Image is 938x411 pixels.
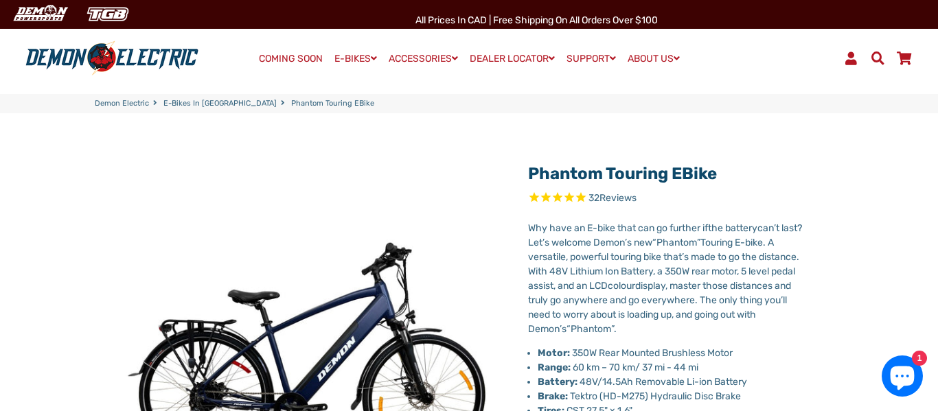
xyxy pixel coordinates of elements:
span: ’ [542,237,545,248]
span: y have an E-bike that can go further if [542,222,708,234]
strong: Range: [538,362,571,373]
span: “ [567,323,571,335]
span: Let [528,237,542,248]
span: ” [697,237,700,248]
li: 48V/14.5Ah Removable Li-ion Battery [538,375,802,389]
a: Demon Electric [95,98,149,110]
span: Phantom [656,237,697,248]
span: Phantom [571,323,611,335]
span: the battery [708,222,757,234]
img: Demon Electric logo [21,40,203,76]
span: Reviews [599,192,637,204]
span: colour [608,280,635,292]
span: s new [627,237,652,248]
a: ACCESSORIES [384,49,463,69]
span: can [757,222,774,234]
span: ll need to worry about is loading up, and going out with Demon [528,294,787,335]
span: 32 reviews [588,192,637,204]
span: Rated 4.8 out of 5 stars 32 reviews [528,191,802,207]
span: ’ [682,251,684,263]
li: Tektro (HD-M275) Hydraulic Disc Brake [538,389,802,403]
span: s [562,323,567,335]
inbox-online-store-chat: Shopify online store chat [878,355,927,400]
span: ’ [774,222,776,234]
span: s welcome Demon [545,237,625,248]
span: ? [797,222,802,234]
span: All Prices in CAD | Free shipping on all orders over $100 [415,14,658,26]
strong: Brake: [538,390,568,402]
li: 60 km – 70 km/ 37 mi - 44 mi [538,360,802,375]
span: ”. [611,323,617,335]
li: 350W Rear Mounted Brushless Motor [538,346,802,360]
a: E-BIKES [330,49,382,69]
span: Touring E-bike. A versatile, powerful touring bike that [528,237,774,263]
a: ABOUT US [623,49,685,69]
span: Phantom Touring eBike [291,98,374,110]
a: Phantom Touring eBike [528,164,717,183]
span: Wh [528,222,542,234]
span: ’ [625,237,627,248]
span: ’ [781,294,783,306]
a: COMING SOON [254,49,328,69]
span: t last [776,222,797,234]
strong: Motor: [538,347,570,359]
a: DEALER LOCATOR [465,49,560,69]
span: display, master those distances and truly go anywhere and go everywhere. The only thing you [528,280,791,306]
a: SUPPORT [562,49,621,69]
span: ’ [560,323,562,335]
img: Demon Electric [7,3,73,25]
span: s made to go the distance. With 48V Lithium Ion Battery, a 350W rear motor, 5 level pedal assist,... [528,251,799,292]
a: E-Bikes in [GEOGRAPHIC_DATA] [163,98,277,110]
img: TGB Canada [80,3,136,25]
span: “ [652,237,656,248]
strong: Battery: [538,376,577,388]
